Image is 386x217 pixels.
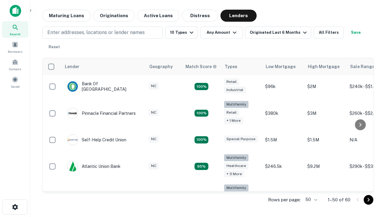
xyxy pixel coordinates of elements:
a: Contacts [2,56,28,73]
button: Originated Last 6 Months [245,27,311,39]
td: $2M [304,75,346,98]
div: + 1 more [224,117,243,124]
button: Save your search to get updates of matches that match your search criteria. [346,27,365,39]
button: Distress [182,10,218,22]
div: Types [225,63,237,70]
img: picture [68,81,78,92]
th: Geography [146,58,182,75]
div: Geography [149,63,173,70]
div: Capitalize uses an advanced AI algorithm to match your search with the best lender. The match sco... [185,63,217,70]
div: Matching Properties: 17, hasApolloMatch: undefined [195,110,208,117]
div: Matching Properties: 15, hasApolloMatch: undefined [195,83,208,90]
div: NC [149,162,159,169]
div: Self-help Credit Union [67,134,126,145]
td: $9.2M [304,151,346,182]
div: Matching Properties: 9, hasApolloMatch: undefined [195,163,208,170]
td: $3.2M [304,181,346,212]
a: Borrowers [2,39,28,55]
div: Healthcare [224,162,248,169]
button: Maturing Loans [42,10,91,22]
div: Matching Properties: 11, hasApolloMatch: undefined [195,136,208,143]
span: Contacts [9,67,21,71]
td: $1.5M [262,128,304,151]
a: Saved [2,74,28,90]
div: Sale Range [350,63,375,70]
div: Originated Last 6 Months [250,29,308,36]
a: Search [2,21,28,38]
div: + 3 more [224,171,244,178]
div: 50 [303,195,318,204]
div: Bank Of [GEOGRAPHIC_DATA] [67,81,140,92]
div: NC [149,83,159,90]
td: $246k [262,181,304,212]
span: Search [10,32,21,36]
div: Special Purpose [224,136,258,143]
th: Lender [61,58,146,75]
div: Lender [65,63,79,70]
span: Borrowers [8,49,22,54]
button: Active Loans [137,10,179,22]
img: picture [68,161,78,171]
h6: Match Score [185,63,216,70]
th: High Mortgage [304,58,346,75]
div: Multifamily [224,154,248,161]
p: 1–50 of 60 [328,196,350,203]
div: Pinnacle Financial Partners [67,108,136,119]
p: Enter addresses, locations or lender names [47,29,145,36]
img: picture [68,135,78,145]
div: Atlantic Union Bank [67,161,121,172]
div: The Fidelity Bank [67,191,116,202]
button: Go to next page [364,195,373,205]
div: NC [149,136,159,143]
button: All Filters [314,27,344,39]
th: Types [221,58,262,75]
button: Originations [93,10,135,22]
div: Industrial [224,86,246,93]
td: $3M [304,98,346,128]
img: capitalize-icon.png [10,5,21,17]
div: High Mortgage [308,63,340,70]
iframe: Chat Widget [356,149,386,178]
td: $380k [262,98,304,128]
span: Saved [11,84,20,89]
th: Capitalize uses an advanced AI algorithm to match your search with the best lender. The match sco... [182,58,221,75]
td: $96k [262,75,304,98]
div: Low Mortgage [266,63,296,70]
td: $246.5k [262,151,304,182]
button: Enter addresses, locations or lender names [42,27,163,39]
button: Any Amount [200,27,242,39]
div: Multifamily [224,101,248,108]
div: Multifamily [224,184,248,191]
div: NC [149,109,159,116]
button: 10 Types [165,27,198,39]
img: picture [68,108,78,118]
th: Low Mortgage [262,58,304,75]
button: Reset [45,41,64,53]
td: $1.5M [304,128,346,151]
button: Lenders [220,10,257,22]
div: Retail [224,78,239,85]
div: Retail [224,109,239,116]
p: Rows per page: [268,196,301,203]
